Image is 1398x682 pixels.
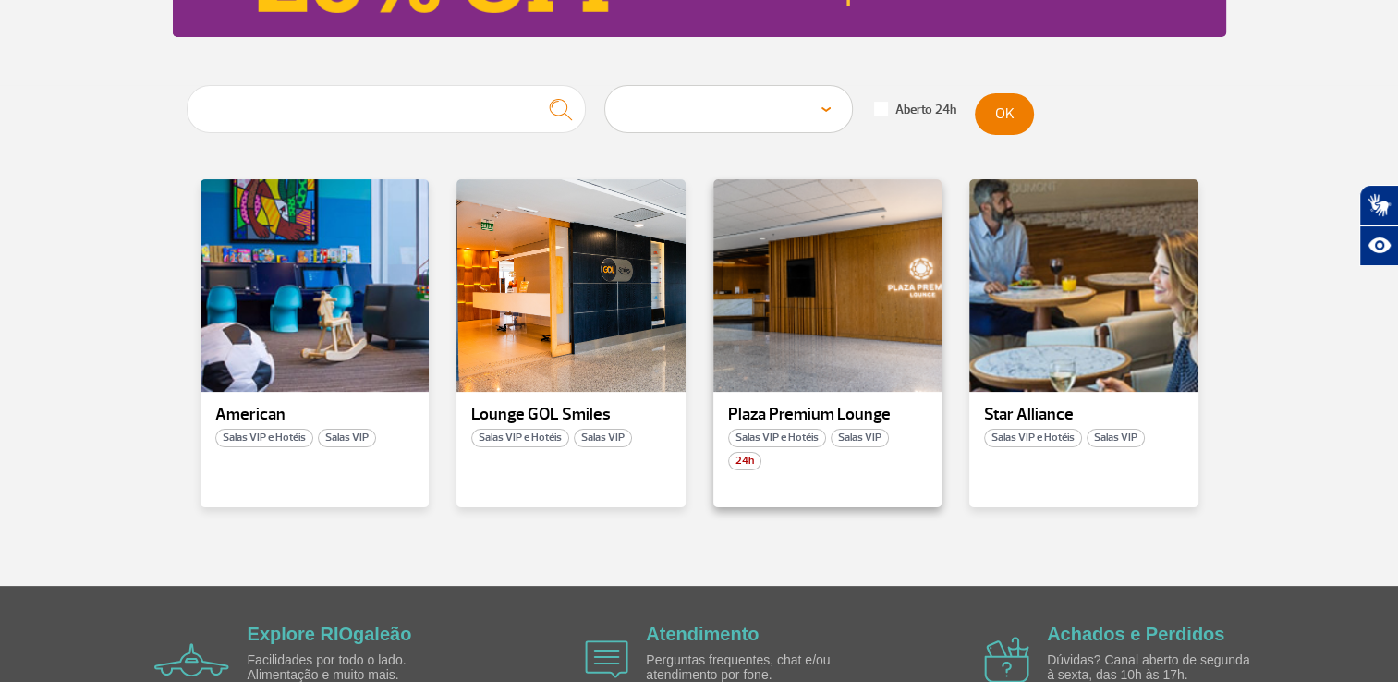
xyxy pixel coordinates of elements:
a: Achados e Perdidos [1047,624,1224,644]
span: Salas VIP e Hotéis [471,429,569,447]
label: Aberto 24h [874,102,956,118]
img: airplane icon [585,640,628,678]
p: Perguntas frequentes, chat e/ou atendimento por fone. [646,653,858,682]
a: Explore RIOgaleão [248,624,412,644]
p: Plaza Premium Lounge [728,406,928,424]
span: Salas VIP [318,429,376,447]
p: Lounge GOL Smiles [471,406,671,424]
p: American [215,406,415,424]
button: OK [975,93,1034,135]
img: airplane icon [154,643,229,676]
p: Star Alliance [984,406,1184,424]
button: Abrir tradutor de língua de sinais. [1359,185,1398,225]
span: Salas VIP [1087,429,1145,447]
span: 24h [728,452,761,470]
a: Atendimento [646,624,759,644]
div: Plugin de acessibilidade da Hand Talk. [1359,185,1398,266]
p: Facilidades por todo o lado. Alimentação e muito mais. [248,653,460,682]
p: Dúvidas? Canal aberto de segunda à sexta, das 10h às 17h. [1047,653,1259,682]
span: Salas VIP [574,429,632,447]
button: Abrir recursos assistivos. [1359,225,1398,266]
span: Salas VIP e Hotéis [728,429,826,447]
span: Salas VIP e Hotéis [215,429,313,447]
span: Salas VIP [831,429,889,447]
span: Salas VIP e Hotéis [984,429,1082,447]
